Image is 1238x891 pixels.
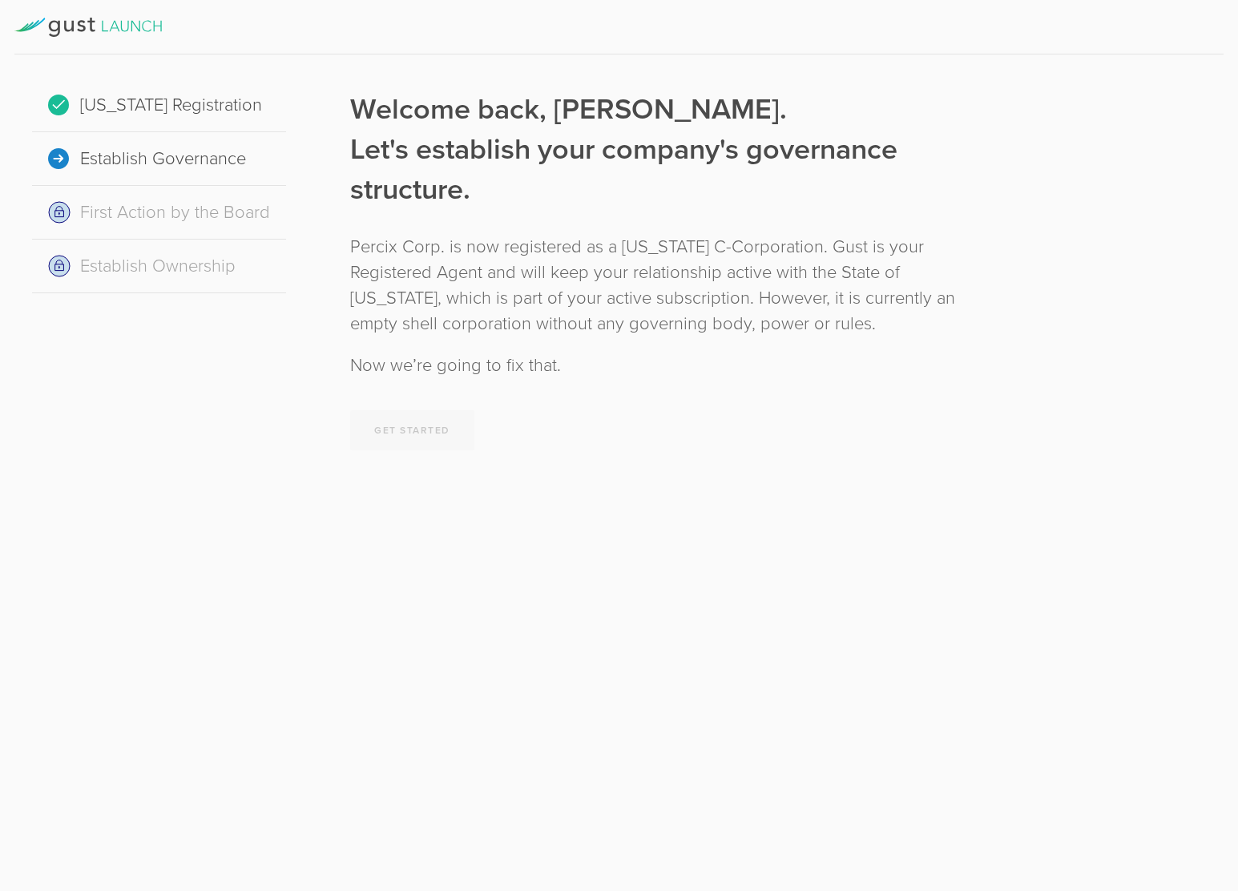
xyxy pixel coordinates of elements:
[32,186,286,240] div: First Action by the Board
[32,132,286,186] div: Establish Governance
[350,353,994,378] div: Now we’re going to fix that.
[350,90,994,130] div: Welcome back, [PERSON_NAME].
[350,130,994,210] div: Let's establish your company's governance structure.
[350,234,994,337] div: Percix Corp. is now registered as a [US_STATE] C-Corporation. Gust is your Registered Agent and w...
[32,240,286,293] div: Establish Ownership
[1158,766,1238,843] iframe: Chat Widget
[32,79,286,132] div: [US_STATE] Registration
